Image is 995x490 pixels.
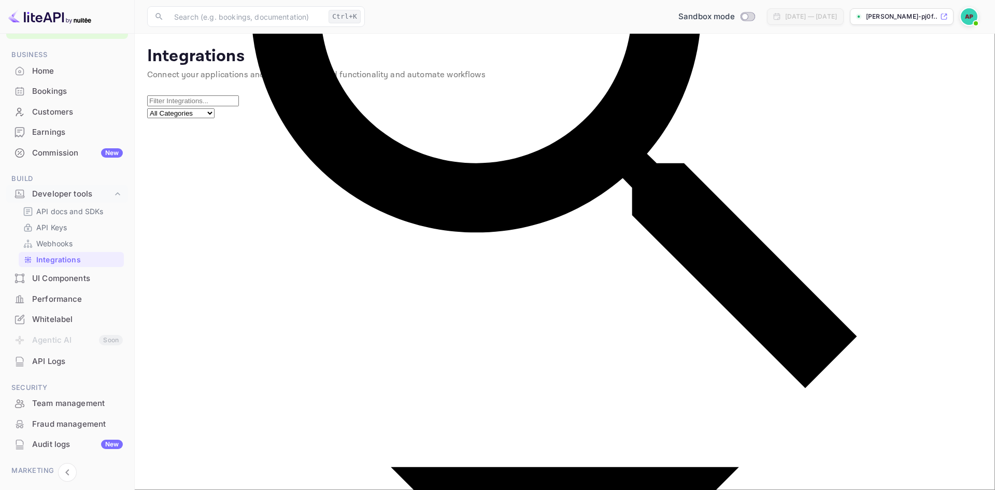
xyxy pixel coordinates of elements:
[168,6,324,27] input: Search (e.g. bookings, documentation)
[6,143,128,162] a: CommissionNew
[6,122,128,143] div: Earnings
[6,81,128,101] a: Bookings
[6,173,128,185] span: Build
[6,382,128,394] span: Security
[6,289,128,310] div: Performance
[32,418,123,430] div: Fraud management
[6,269,128,288] a: UI Components
[674,11,759,23] div: Switch to Production mode
[329,10,361,23] div: Ctrl+K
[32,86,123,97] div: Bookings
[36,238,73,249] p: Webhooks
[6,394,128,414] div: Team management
[32,65,123,77] div: Home
[866,12,938,21] p: [PERSON_NAME]-pj0f...
[32,398,123,410] div: Team management
[19,252,124,267] div: Integrations
[32,106,123,118] div: Customers
[6,352,128,372] div: API Logs
[6,310,128,329] a: Whitelabel
[8,8,91,25] img: LiteAPI logo
[6,102,128,121] a: Customers
[6,435,128,455] div: Audit logsNew
[23,254,120,265] a: Integrations
[6,310,128,330] div: Whitelabel
[101,440,123,449] div: New
[6,122,128,142] a: Earnings
[6,414,128,433] a: Fraud management
[58,463,77,482] button: Collapse navigation
[19,204,124,219] div: API docs and SDKs
[6,289,128,309] a: Performance
[36,206,104,217] p: API docs and SDKs
[32,273,123,285] div: UI Components
[23,222,120,233] a: API Keys
[961,8,977,25] img: Alexander Presman
[6,269,128,289] div: UI Components
[19,220,124,235] div: API Keys
[23,238,120,249] a: Webhooks
[32,314,123,326] div: Whitelabel
[19,236,124,251] div: Webhooks
[23,206,120,217] a: API docs and SDKs
[6,143,128,163] div: CommissionNew
[6,102,128,122] div: Customers
[6,49,128,61] span: Business
[36,254,81,265] p: Integrations
[32,188,112,200] div: Developer tools
[101,148,123,158] div: New
[32,127,123,138] div: Earnings
[6,435,128,454] a: Audit logsNew
[6,394,128,413] a: Team management
[32,147,123,159] div: Commission
[32,439,123,451] div: Audit logs
[6,185,128,203] div: Developer tools
[32,293,123,305] div: Performance
[6,61,128,80] a: Home
[32,356,123,368] div: API Logs
[678,11,735,23] span: Sandbox mode
[6,352,128,371] a: API Logs
[6,81,128,102] div: Bookings
[6,61,128,81] div: Home
[785,12,837,21] div: [DATE] — [DATE]
[36,222,67,233] p: API Keys
[6,414,128,435] div: Fraud management
[6,465,128,477] span: Marketing
[147,95,239,106] input: Filter Integrations...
